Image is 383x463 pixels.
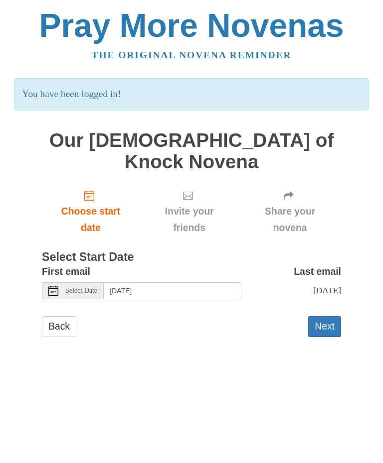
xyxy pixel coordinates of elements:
[92,50,292,60] a: The original novena reminder
[52,203,130,236] span: Choose start date
[150,203,229,236] span: Invite your friends
[249,203,331,236] span: Share your novena
[308,316,341,337] button: Next
[42,182,140,241] a: Choose start date
[42,251,341,264] h3: Select Start Date
[42,263,90,280] label: First email
[42,130,341,172] h1: Our [DEMOGRAPHIC_DATA] of Knock Novena
[239,182,341,241] div: Click "Next" to confirm your start date first.
[42,316,76,337] a: Back
[313,285,341,295] span: [DATE]
[294,263,341,280] label: Last email
[14,78,369,111] p: You have been logged in!
[65,287,97,294] span: Select Date
[39,7,344,44] a: Pray More Novenas
[140,182,239,241] div: Click "Next" to confirm your start date first.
